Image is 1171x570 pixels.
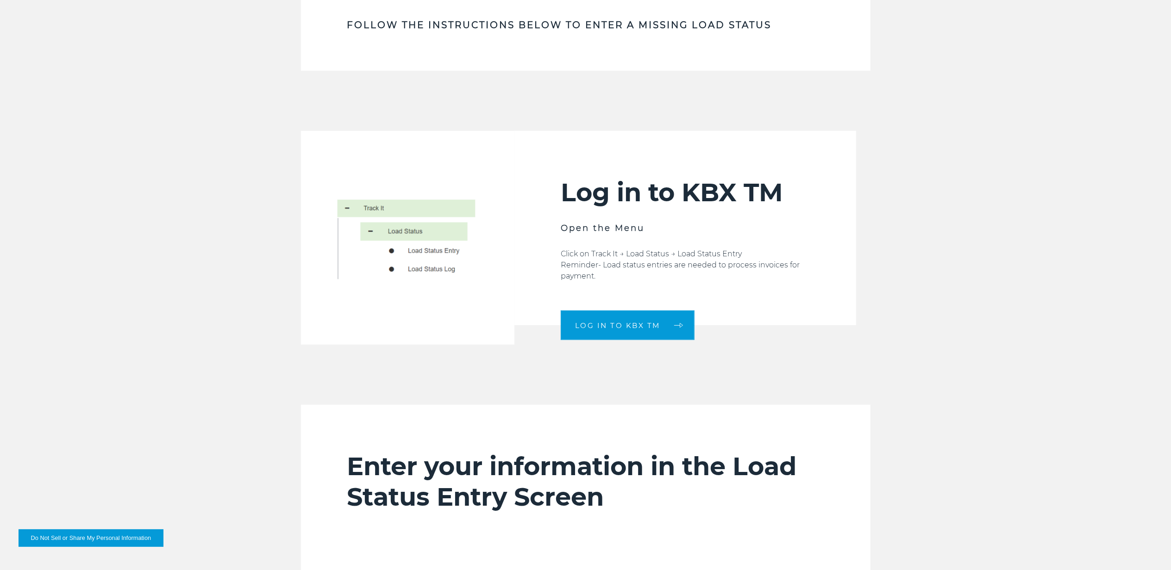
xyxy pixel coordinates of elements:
p: Click on Track It → Load Status → Load Status Entry Reminder- Load status entries are needed to p... [561,248,810,282]
span: LOG IN TO KBX TM [575,322,660,329]
a: LOG IN TO KBX TM arrow arrow [561,310,695,340]
h3: Follow the instructions below to enter a missing load status [347,19,824,31]
h2: Log in to KBX TM [561,177,810,208]
h2: Enter your information in the Load Status Entry Screen [347,451,824,512]
button: Do Not Sell or Share My Personal Information [19,529,163,547]
h3: Open the Menu [561,222,810,235]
